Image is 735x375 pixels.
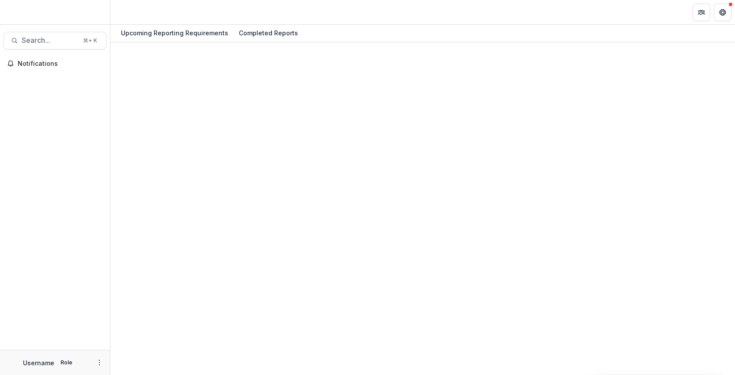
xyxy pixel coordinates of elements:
[714,4,731,21] button: Get Help
[693,4,710,21] button: Partners
[235,27,302,39] div: Completed Reports
[23,358,54,367] p: Username
[4,32,106,49] button: Search...
[58,359,75,367] p: Role
[81,36,99,45] div: ⌘ + K
[94,357,105,368] button: More
[22,36,78,45] span: Search...
[117,27,232,39] div: Upcoming Reporting Requirements
[4,57,106,71] button: Notifications
[117,25,232,42] a: Upcoming Reporting Requirements
[18,60,103,68] span: Notifications
[235,25,302,42] a: Completed Reports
